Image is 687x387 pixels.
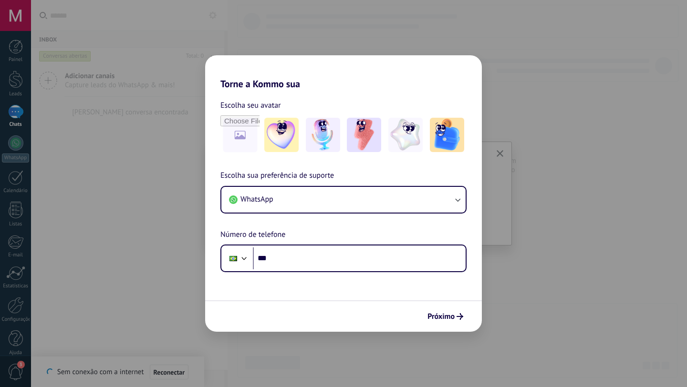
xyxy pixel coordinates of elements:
[306,118,340,152] img: -2.jpeg
[221,187,466,213] button: WhatsApp
[430,118,464,152] img: -5.jpeg
[423,308,468,325] button: Próximo
[205,55,482,90] h2: Torne a Kommo sua
[220,99,281,112] span: Escolha seu avatar
[264,118,299,152] img: -1.jpeg
[220,229,285,241] span: Número de telefone
[388,118,423,152] img: -4.jpeg
[220,170,334,182] span: Escolha sua preferência de suporte
[347,118,381,152] img: -3.jpeg
[224,248,242,268] div: Brazil: + 55
[240,194,273,204] span: WhatsApp
[427,313,455,320] span: Próximo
